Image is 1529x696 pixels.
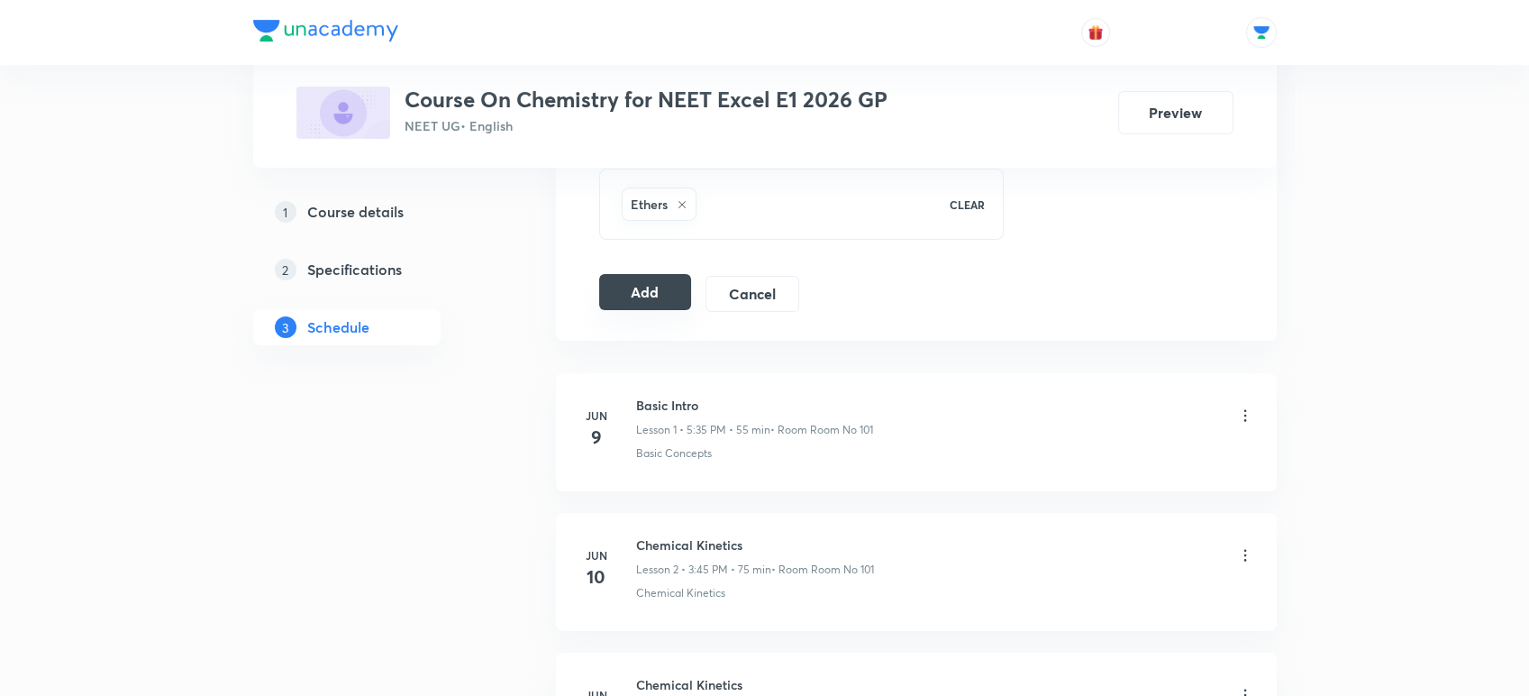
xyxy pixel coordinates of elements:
[578,547,614,563] h6: Jun
[770,422,873,438] p: • Room Room No 101
[253,252,498,288] a: 2Specifications
[307,259,402,280] h5: Specifications
[307,201,404,223] h5: Course details
[636,445,712,462] p: Basic Concepts
[636,562,771,578] p: Lesson 2 • 3:45 PM • 75 min
[578,424,614,451] h4: 9
[636,585,725,601] p: Chemical Kinetics
[405,116,887,135] p: NEET UG • English
[1246,17,1277,48] img: Abhishek Singh
[636,536,874,554] h6: Chemical Kinetics
[307,316,369,338] h5: Schedule
[578,563,614,591] h4: 10
[275,316,296,338] p: 3
[405,87,887,113] h3: Course On Chemistry for NEET Excel E1 2026 GP
[253,20,398,41] img: Company Logo
[296,87,390,139] img: F6D31A09-D578-45F6-84DD-15BEA4CDA881_plus.png
[631,195,668,214] h6: Ethers
[599,274,692,310] button: Add
[705,276,798,312] button: Cancel
[275,201,296,223] p: 1
[636,675,874,694] h6: Chemical Kinetics
[1088,24,1104,41] img: avatar
[275,259,296,280] p: 2
[578,408,614,424] h6: Jun
[1118,91,1233,134] button: Preview
[636,396,873,415] h6: Basic Intro
[771,562,874,578] p: • Room Room No 101
[253,20,398,46] a: Company Logo
[253,194,498,230] a: 1Course details
[950,197,985,213] p: CLEAR
[636,422,770,438] p: Lesson 1 • 5:35 PM • 55 min
[1081,18,1110,47] button: avatar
